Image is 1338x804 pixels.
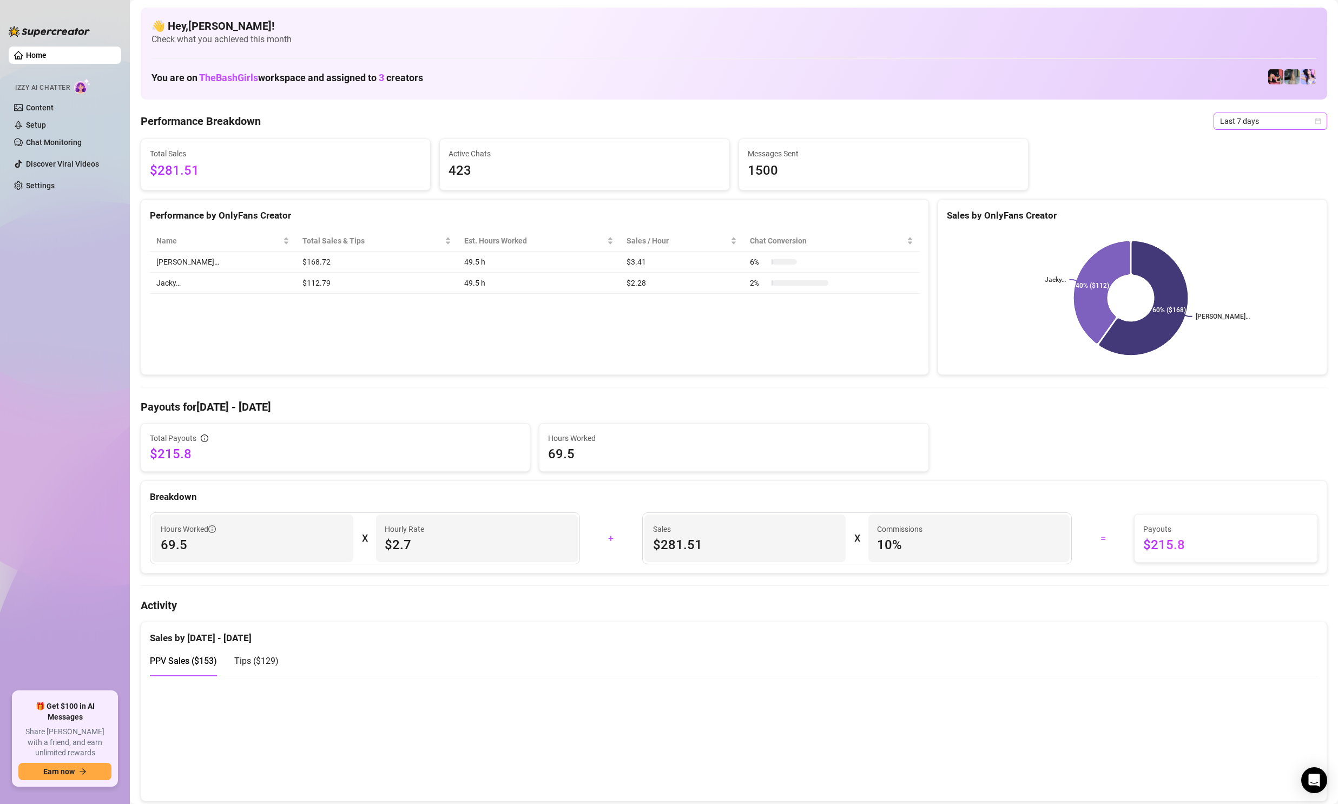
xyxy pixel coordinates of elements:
th: Total Sales & Tips [296,230,458,252]
th: Chat Conversion [743,230,920,252]
span: Check what you achieved this month [151,34,1316,45]
th: Name [150,230,296,252]
span: 3 [379,72,384,83]
div: Performance by OnlyFans Creator [150,208,920,223]
a: Content [26,103,54,112]
div: + [586,530,636,547]
span: 69.5 [161,536,345,553]
h4: 👋 Hey, [PERSON_NAME] ! [151,18,1316,34]
td: $168.72 [296,252,458,273]
span: $281.51 [150,161,421,181]
a: Settings [26,181,55,190]
td: 49.5 h [458,273,621,294]
span: 423 [449,161,720,181]
span: Last 7 days [1220,113,1321,129]
span: PPV Sales ( $153 ) [150,656,217,666]
span: $215.8 [150,445,521,463]
span: Chat Conversion [750,235,905,247]
text: Jacky… [1045,276,1066,284]
span: Tips ( $129 ) [234,656,279,666]
h4: Payouts for [DATE] - [DATE] [141,399,1327,414]
text: [PERSON_NAME]… [1196,313,1250,320]
th: Sales / Hour [620,230,743,252]
span: info-circle [208,525,216,533]
td: 49.5 h [458,252,621,273]
span: 2 % [750,277,767,289]
span: Active Chats [449,148,720,160]
span: Hours Worked [548,432,919,444]
td: [PERSON_NAME]… [150,252,296,273]
span: Sales / Hour [627,235,728,247]
div: Est. Hours Worked [464,235,605,247]
div: = [1078,530,1128,547]
h1: You are on workspace and assigned to creators [151,72,423,84]
td: Jacky… [150,273,296,294]
img: AI Chatter [74,78,91,94]
td: $2.28 [620,273,743,294]
span: Total Payouts [150,432,196,444]
a: Chat Monitoring [26,138,82,147]
span: 6 % [750,256,767,268]
img: Ary [1301,69,1316,84]
span: Hours Worked [161,523,216,535]
span: Earn now [43,767,75,776]
button: Earn nowarrow-right [18,763,111,780]
span: $281.51 [653,536,837,553]
img: Jacky [1268,69,1283,84]
span: Izzy AI Chatter [15,83,70,93]
article: Commissions [877,523,922,535]
span: $2.7 [385,536,569,553]
h4: Activity [141,598,1327,613]
span: calendar [1315,118,1321,124]
a: Setup [26,121,46,129]
span: 🎁 Get $100 in AI Messages [18,701,111,722]
span: arrow-right [79,768,87,775]
a: Discover Viral Videos [26,160,99,168]
h4: Performance Breakdown [141,114,261,129]
td: $3.41 [620,252,743,273]
article: Hourly Rate [385,523,424,535]
span: Total Sales & Tips [302,235,443,247]
span: Share [PERSON_NAME] with a friend, and earn unlimited rewards [18,727,111,759]
div: Sales by OnlyFans Creator [947,208,1318,223]
img: logo-BBDzfeDw.svg [9,26,90,37]
span: Messages Sent [748,148,1019,160]
a: Home [26,51,47,60]
span: Sales [653,523,837,535]
div: Open Intercom Messenger [1301,767,1327,793]
span: TheBashGirls [199,72,258,83]
span: 69.5 [548,445,919,463]
span: Total Sales [150,148,421,160]
span: info-circle [201,434,208,442]
span: 10 % [877,536,1061,553]
img: Brenda [1284,69,1300,84]
span: Payouts [1143,523,1309,535]
div: X [854,530,860,547]
div: Sales by [DATE] - [DATE] [150,622,1318,645]
div: X [362,530,367,547]
span: $215.8 [1143,536,1309,553]
div: Breakdown [150,490,1318,504]
td: $112.79 [296,273,458,294]
span: 1500 [748,161,1019,181]
span: Name [156,235,281,247]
